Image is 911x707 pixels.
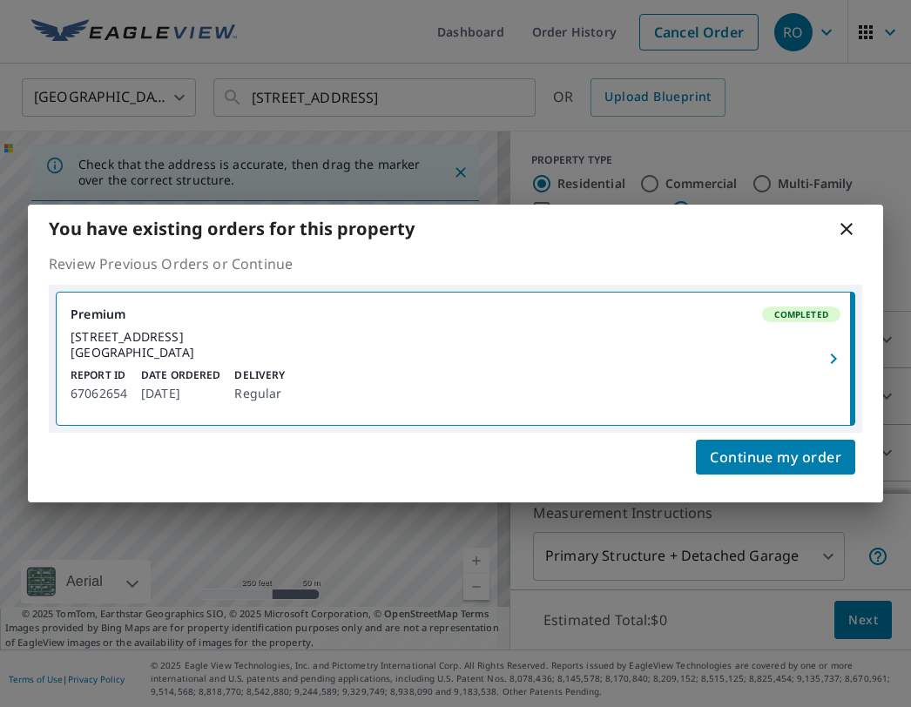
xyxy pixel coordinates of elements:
[141,383,220,404] p: [DATE]
[49,253,862,274] p: Review Previous Orders or Continue
[710,445,841,469] span: Continue my order
[71,306,840,322] div: Premium
[71,329,840,360] div: [STREET_ADDRESS] [GEOGRAPHIC_DATA]
[49,217,415,240] b: You have existing orders for this property
[71,383,127,404] p: 67062654
[764,308,839,320] span: Completed
[57,293,854,425] a: PremiumCompleted[STREET_ADDRESS] [GEOGRAPHIC_DATA]Report ID67062654Date Ordered[DATE]DeliveryRegular
[141,367,220,383] p: Date Ordered
[234,383,285,404] p: Regular
[696,440,855,475] button: Continue my order
[71,367,127,383] p: Report ID
[234,367,285,383] p: Delivery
